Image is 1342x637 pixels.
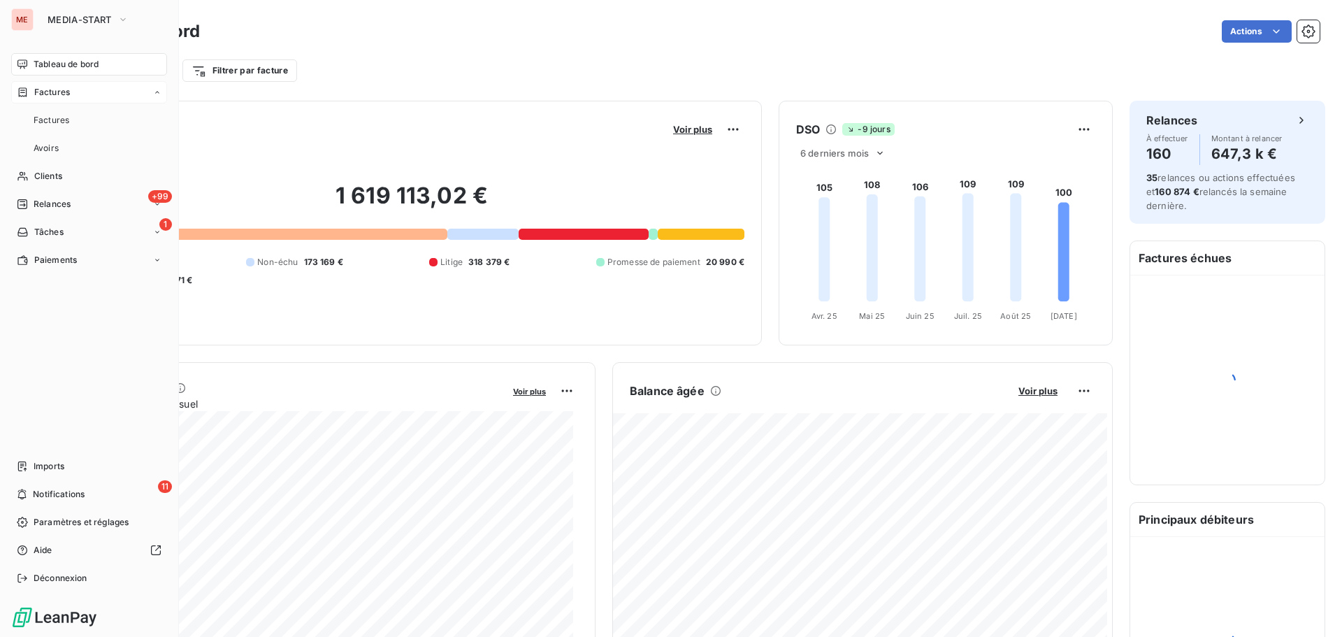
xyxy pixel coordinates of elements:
span: Notifications [33,488,85,501]
button: Voir plus [509,385,550,397]
span: Imports [34,460,64,473]
span: Relances [34,198,71,210]
span: Factures [34,86,70,99]
tspan: Avr. 25 [811,311,837,321]
button: Filtrer par facture [182,59,297,82]
button: Voir plus [669,123,716,136]
tspan: Août 25 [1000,311,1031,321]
span: Avoirs [34,142,59,155]
span: 20 990 € [706,256,744,269]
span: relances ou actions effectuées et relancés la semaine dernière. [1146,172,1295,211]
span: 6 derniers mois [800,148,869,159]
span: Aide [34,544,52,557]
span: 173 169 € [304,256,343,269]
iframe: Intercom live chat [1294,589,1328,623]
tspan: Juil. 25 [954,311,982,321]
tspan: Mai 25 [859,311,885,321]
tspan: Juin 25 [906,311,935,321]
tspan: [DATE] [1051,311,1077,321]
span: Voir plus [1018,385,1058,396]
h6: Principaux débiteurs [1130,503,1325,536]
span: Paramètres et réglages [34,516,129,529]
h4: 647,3 k € [1211,143,1283,165]
h2: 1 619 113,02 € [79,182,744,224]
span: Paiements [34,254,77,266]
span: 35 [1146,172,1157,183]
button: Actions [1222,20,1292,43]
span: 1 [159,218,172,231]
span: -9 jours [842,123,894,136]
h6: DSO [796,121,820,138]
span: Chiffre d'affaires mensuel [79,396,503,411]
span: Tableau de bord [34,58,99,71]
button: Voir plus [1014,385,1062,397]
h6: Balance âgée [630,382,705,399]
span: Montant à relancer [1211,134,1283,143]
h4: 160 [1146,143,1188,165]
span: Non-échu [257,256,298,269]
span: +99 [148,190,172,203]
span: 160 874 € [1155,186,1199,197]
span: À effectuer [1146,134,1188,143]
h6: Factures échues [1130,241,1325,275]
div: ME [11,8,34,31]
span: Tâches [34,226,64,238]
span: Clients [34,170,62,182]
span: Voir plus [513,387,546,396]
span: Déconnexion [34,572,87,585]
span: MEDIA-START [48,14,112,25]
span: 11 [158,480,172,493]
span: Litige [440,256,463,269]
span: Promesse de paiement [607,256,700,269]
span: Factures [34,114,69,127]
span: Voir plus [673,124,712,135]
span: 318 379 € [468,256,510,269]
img: Logo LeanPay [11,606,98,629]
h6: Relances [1146,112,1197,129]
a: Aide [11,539,167,561]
